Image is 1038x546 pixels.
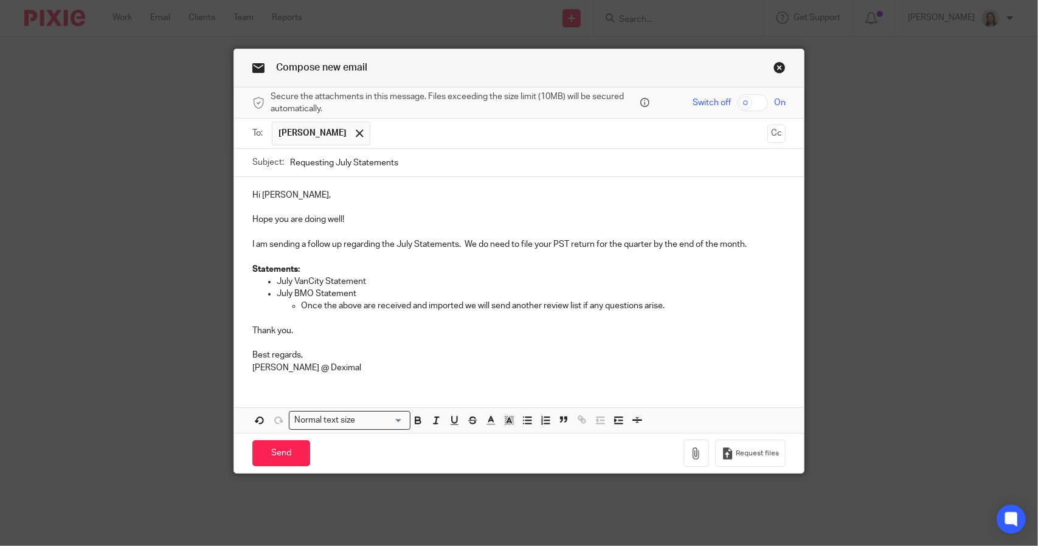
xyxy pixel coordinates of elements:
[252,213,786,226] p: Hope you are doing well!
[252,265,300,274] strong: Statements:
[276,63,367,72] span: Compose new email
[279,127,347,139] span: [PERSON_NAME]
[252,127,266,139] label: To:
[252,325,786,337] p: Thank you.
[301,300,786,312] p: Once the above are received and imported we will send another review list if any questions arise.
[252,349,786,361] p: Best regards,
[271,91,637,116] span: Secure the attachments in this message. Files exceeding the size limit (10MB) will be secured aut...
[773,61,786,78] a: Close this dialog window
[715,440,786,467] button: Request files
[359,414,403,427] input: Search for option
[736,449,779,458] span: Request files
[252,238,786,251] p: I am sending a follow up regarding the July Statements. We do need to file your PST return for th...
[252,189,786,201] p: Hi [PERSON_NAME],
[252,156,284,168] label: Subject:
[693,97,731,109] span: Switch off
[252,440,310,466] input: Send
[774,97,786,109] span: On
[292,414,358,427] span: Normal text size
[277,275,786,288] p: July VanCity Statement
[277,288,786,300] p: July BMO Statement
[767,125,786,143] button: Cc
[289,411,410,430] div: Search for option
[252,362,786,374] p: [PERSON_NAME] @ Deximal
